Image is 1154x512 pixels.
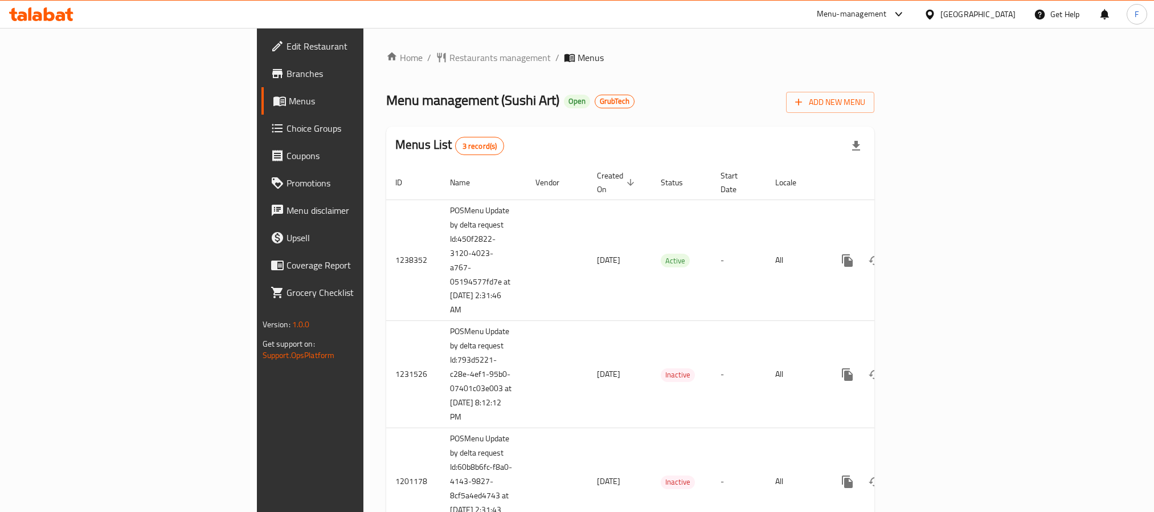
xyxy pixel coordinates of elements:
button: more [834,468,861,495]
span: Branches [287,67,440,80]
span: [DATE] [597,253,620,267]
td: POSMenu Update by delta request Id:450f2822-3120-4023-a767-05194577fd7e at [DATE] 2:31:46 AM [441,200,526,321]
span: Restaurants management [449,51,551,64]
a: Upsell [261,224,449,251]
div: Open [564,95,590,108]
span: Menu management ( Sushi Art ) [386,87,559,113]
a: Edit Restaurant [261,32,449,60]
span: Version: [263,317,290,332]
span: Status [661,176,698,189]
td: All [766,321,825,428]
span: 3 record(s) [456,141,504,152]
span: Inactive [661,476,695,489]
span: Grocery Checklist [287,286,440,299]
span: Edit Restaurant [287,39,440,53]
span: Get support on: [263,336,315,351]
span: GrubTech [595,96,634,106]
span: Active [661,254,690,267]
td: - [711,321,766,428]
div: Total records count [455,137,505,155]
span: Choice Groups [287,121,440,135]
span: Upsell [287,231,440,245]
span: Name [450,176,485,189]
h2: Menus List [395,136,504,155]
span: Menus [289,94,440,108]
button: more [834,247,861,274]
div: Inactive [661,476,695,489]
a: Menu disclaimer [261,197,449,224]
span: Menu disclaimer [287,204,440,217]
a: Promotions [261,169,449,197]
nav: breadcrumb [386,51,874,64]
button: more [834,361,861,388]
span: [DATE] [597,367,620,381]
a: Coverage Report [261,251,449,279]
a: Restaurants management [436,51,551,64]
span: Start Date [721,169,752,196]
button: Change Status [861,468,889,495]
span: [DATE] [597,474,620,489]
td: POSMenu Update by delta request Id:793d5221-c28e-4ef1-95b0-07401c03e003 at [DATE] 8:12:12 PM [441,321,526,428]
span: Locale [775,176,811,189]
a: Branches [261,60,449,87]
a: Choice Groups [261,115,449,142]
span: Add New Menu [795,95,865,109]
span: Vendor [535,176,574,189]
a: Grocery Checklist [261,279,449,306]
span: F [1135,8,1139,21]
span: Created On [597,169,638,196]
button: Change Status [861,247,889,274]
th: Actions [825,165,952,200]
a: Coupons [261,142,449,169]
span: 1.0.0 [292,317,310,332]
td: - [711,200,766,321]
div: [GEOGRAPHIC_DATA] [940,8,1016,21]
td: All [766,200,825,321]
div: Inactive [661,368,695,382]
span: Open [564,96,590,106]
span: ID [395,176,417,189]
span: Inactive [661,368,695,381]
div: Menu-management [817,7,887,21]
button: Add New Menu [786,92,874,113]
li: / [555,51,559,64]
span: Menus [578,51,604,64]
a: Support.OpsPlatform [263,348,335,363]
div: Export file [842,132,870,160]
span: Coverage Report [287,258,440,272]
button: Change Status [861,361,889,388]
a: Menus [261,87,449,115]
span: Promotions [287,176,440,190]
span: Coupons [287,149,440,162]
